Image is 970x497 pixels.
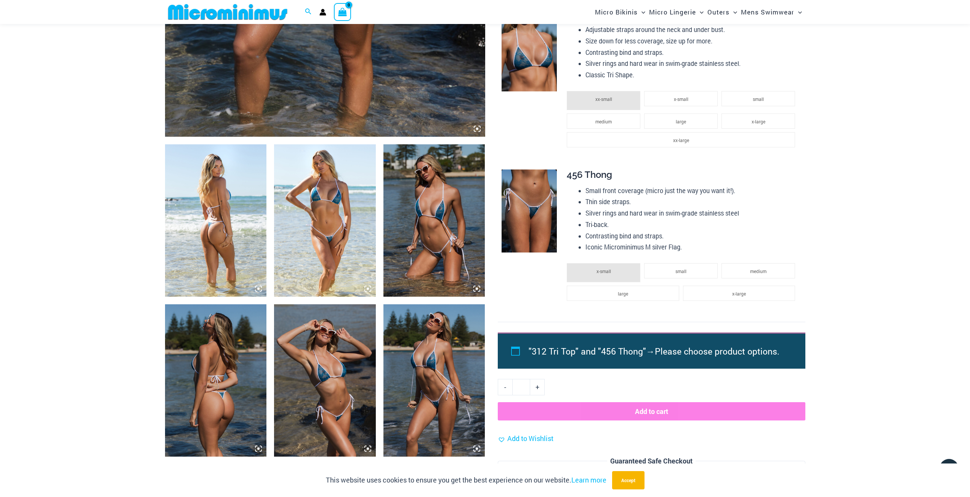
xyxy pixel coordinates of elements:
span: xx-large [673,137,689,143]
li: x-large [683,286,795,301]
a: OutersMenu ToggleMenu Toggle [705,2,739,22]
span: "312 Tri Top" and "456 Thong" [529,345,646,357]
a: View Shopping Cart, empty [334,3,351,21]
span: Micro Bikinis [595,2,638,22]
li: x-small [567,263,640,282]
li: Silver rings and hard wear in swim-grade stainless steel [585,208,799,219]
img: Waves Breaking Ocean 312 Top 456 Bottom [383,304,485,457]
span: xx-small [595,96,612,102]
img: Waves Breaking Ocean 312 Top 456 Bottom [274,304,376,457]
span: medium [595,118,612,125]
li: x-large [721,113,795,129]
span: large [618,291,628,297]
li: medium [567,113,640,129]
a: Micro LingerieMenu ToggleMenu Toggle [647,2,705,22]
li: Thin side straps. [585,196,799,208]
img: Waves Breaking Ocean 312 Top 456 Bottom [165,304,267,457]
a: - [498,379,512,395]
span: x-small [596,268,611,274]
li: Adjustable straps around the neck and under bust. [585,24,799,35]
li: Contrasting bind and straps. [585,47,799,58]
span: small [675,268,686,274]
li: → [529,342,788,360]
img: Waves Breaking Ocean 312 Top 456 Bottom [383,144,485,297]
span: Menu Toggle [638,2,645,22]
input: Product quantity [512,379,530,395]
a: + [530,379,545,395]
span: x-large [732,291,746,297]
img: MM SHOP LOGO FLAT [165,3,290,21]
li: Iconic Microminimus M silver Flag. [585,241,799,253]
li: Classic Tri Shape. [585,69,799,81]
li: small [644,263,718,278]
span: Menu Toggle [730,2,737,22]
img: Waves Breaking Ocean 312 Top 456 Bottom [165,144,267,297]
span: medium [750,268,766,274]
span: Mens Swimwear [741,2,794,22]
li: xx-large [567,132,795,147]
button: Add to cart [498,402,805,420]
li: x-small [644,91,718,106]
a: Add to Wishlist [498,433,553,444]
span: Add to Wishlist [507,434,553,443]
span: x-large [752,118,765,125]
p: This website uses cookies to ensure you get the best experience on our website. [326,475,606,486]
img: Waves Breaking Ocean 312 Top 456 Bottom [274,144,376,297]
li: Silver rings and hard wear in swim-grade stainless steel. [585,58,799,69]
li: large [567,286,679,301]
a: Search icon link [305,7,312,17]
legend: Guaranteed Safe Checkout [607,455,696,467]
a: Mens SwimwearMenu ToggleMenu Toggle [739,2,804,22]
li: Contrasting bind and straps. [585,230,799,242]
a: Account icon link [319,9,326,16]
a: Learn more [571,475,606,484]
img: Waves Breaking Ocean 456 Bottom [502,169,557,252]
span: Micro Lingerie [649,2,696,22]
li: Tri-back. [585,219,799,230]
li: xx-small [567,91,640,110]
img: Waves Breaking Ocean 312 Top [502,9,557,92]
li: Small front coverage (micro just the way you want it!). [585,185,799,197]
li: medium [721,263,795,278]
span: x-small [674,96,688,102]
li: small [721,91,795,106]
span: small [753,96,764,102]
span: large [676,118,686,125]
nav: Site Navigation [592,1,805,23]
span: 456 Thong [567,169,612,180]
li: Size down for less coverage, size up for more. [585,35,799,47]
button: Accept [612,471,645,489]
span: Outers [707,2,730,22]
li: large [644,113,718,129]
span: Menu Toggle [696,2,704,22]
span: Please choose product options. [655,345,779,357]
span: Menu Toggle [794,2,802,22]
a: Micro BikinisMenu ToggleMenu Toggle [593,2,647,22]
